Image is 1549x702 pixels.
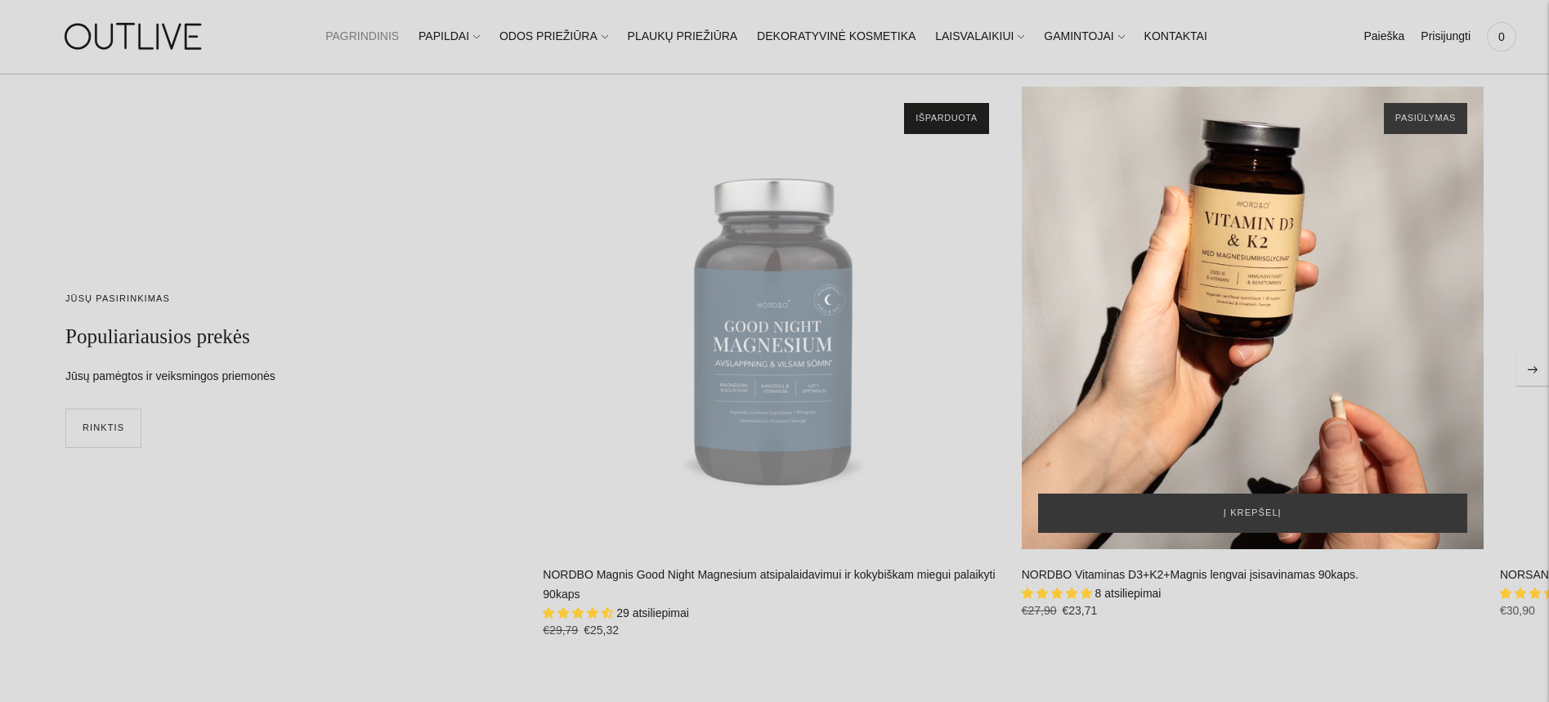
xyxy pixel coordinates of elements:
[1022,87,1484,548] a: NORDBO Vitaminas D3+K2+Magnis lengvai įsisavinamas 90kaps.
[1224,505,1282,521] span: Į krepšelį
[543,624,578,637] s: €29,79
[65,409,141,448] a: RINKTIS
[1044,19,1124,55] a: GAMINTOJAI
[584,624,619,637] span: €25,32
[543,87,1005,548] a: NORDBO Magnis Good Night Magnesium atsipalaidavimui ir kokybiškam miegui palaikyti 90kaps
[543,606,616,619] span: 4.69 stars
[1062,604,1097,617] span: €23,71
[628,19,738,55] a: PLAUKŲ PRIEŽIŪRA
[1487,19,1516,55] a: 0
[1363,19,1404,55] a: Paieška
[1490,25,1513,48] span: 0
[1022,604,1057,617] s: €27,90
[325,19,399,55] a: PAGRINDINIS
[65,324,392,351] h2: Populiariausios prekės
[1516,353,1549,386] button: Move to next carousel slide
[1022,568,1359,581] a: NORDBO Vitaminas D3+K2+Magnis lengvai įsisavinamas 90kaps.
[65,291,472,307] div: JŪSŲ PASIRINKIMAS
[1038,494,1467,533] button: Į krepšelį
[616,606,689,619] span: 29 atsiliepimai
[1022,587,1095,600] span: 5.00 stars
[1095,587,1162,600] span: 8 atsiliepimai
[499,19,608,55] a: ODOS PRIEŽIŪRA
[419,19,480,55] a: PAPILDAI
[1421,19,1471,55] a: Prisijungti
[757,19,916,55] a: DEKORATYVINĖ KOSMETIKA
[33,8,237,65] img: OUTLIVE
[1500,604,1535,617] span: €30,90
[65,367,392,387] div: Jūsų pamėgtos ir veiksmingos priemonės
[543,568,995,601] a: NORDBO Magnis Good Night Magnesium atsipalaidavimui ir kokybiškam miegui palaikyti 90kaps
[935,19,1024,55] a: LAISVALAIKIUI
[1144,19,1207,55] a: KONTAKTAI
